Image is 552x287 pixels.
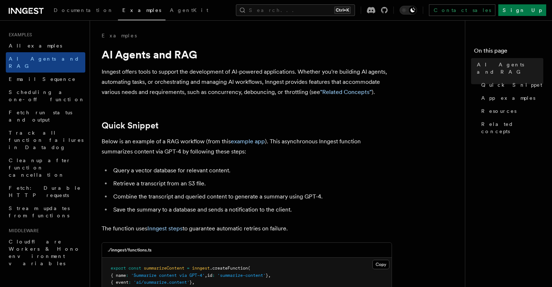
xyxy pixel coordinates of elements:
[9,43,62,49] span: All examples
[6,86,85,106] a: Scheduling a one-off function
[212,273,215,278] span: :
[268,273,271,278] span: ,
[210,266,248,271] span: .createFunction
[147,225,183,232] a: Inngest steps
[6,181,85,202] a: Fetch: Durable HTTP requests
[481,120,543,135] span: Related concepts
[478,78,543,91] a: Quick Snippet
[49,2,118,20] a: Documentation
[6,126,85,154] a: Track all function failures in Datadog
[165,2,213,20] a: AgentKit
[6,235,85,270] a: Cloudflare Workers & Hono environment variables
[170,7,208,13] span: AgentKit
[9,157,71,178] span: Cleanup after function cancellation
[400,6,417,15] button: Toggle dark mode
[6,52,85,73] a: AI Agents and RAG
[231,138,265,145] a: example app
[128,266,141,271] span: const
[131,273,205,278] span: 'Summarize content via GPT-4'
[6,106,85,126] a: Fetch run status and output
[477,61,543,75] span: AI Agents and RAG
[6,154,85,181] a: Cleanup after function cancellation
[266,273,268,278] span: }
[474,58,543,78] a: AI Agents and RAG
[111,273,126,278] span: { name
[144,266,184,271] span: summarizeContent
[102,32,137,39] a: Examples
[111,280,128,285] span: { event
[6,202,85,222] a: Stream updates from functions
[9,56,79,69] span: AI Agents and RAG
[478,91,543,104] a: App examples
[478,118,543,138] a: Related concepts
[9,185,81,198] span: Fetch: Durable HTTP requests
[192,266,210,271] span: inngest
[474,46,543,58] h4: On this page
[111,205,392,215] li: Save the summary to a database and sends a notification to the client.
[128,280,131,285] span: :
[6,228,39,234] span: Middleware
[54,7,114,13] span: Documentation
[108,247,152,253] h3: ./inngest/functions.ts
[126,273,128,278] span: :
[102,224,392,234] p: The function uses to guarantee automatic retries on failure.
[217,273,266,278] span: 'summarize-content'
[9,110,72,123] span: Fetch run status and output
[9,205,70,218] span: Stream updates from functions
[134,280,189,285] span: 'ai/summarize.content'
[102,120,159,131] a: Quick Snippet
[498,4,546,16] a: Sign Up
[207,273,212,278] span: id
[248,266,250,271] span: (
[111,192,392,202] li: Combine the transcript and queried content to generate a summary using GPT-4.
[6,39,85,52] a: All examples
[102,48,392,61] h1: AI Agents and RAG
[102,136,392,157] p: Below is an example of a RAG workflow (from this ). This asynchronous Inngest function summarizes...
[102,67,392,97] p: Inngest offers tools to support the development of AI-powered applications. Whether you're buildi...
[334,7,351,14] kbd: Ctrl+K
[320,89,372,95] a: "Related Concepts"
[111,266,126,271] span: export
[9,76,76,82] span: Email Sequence
[481,107,516,115] span: Resources
[372,260,389,269] button: Copy
[118,2,165,20] a: Examples
[187,266,189,271] span: =
[481,81,542,89] span: Quick Snippet
[192,280,195,285] span: ,
[122,7,161,13] span: Examples
[189,280,192,285] span: }
[9,239,80,266] span: Cloudflare Workers & Hono environment variables
[111,165,392,176] li: Query a vector database for relevant content.
[429,4,495,16] a: Contact sales
[236,4,355,16] button: Search...Ctrl+K
[6,32,32,38] span: Examples
[481,94,535,102] span: App examples
[111,179,392,189] li: Retrieve a transcript from an S3 file.
[205,273,207,278] span: ,
[478,104,543,118] a: Resources
[6,73,85,86] a: Email Sequence
[9,130,83,150] span: Track all function failures in Datadog
[9,89,85,102] span: Scheduling a one-off function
